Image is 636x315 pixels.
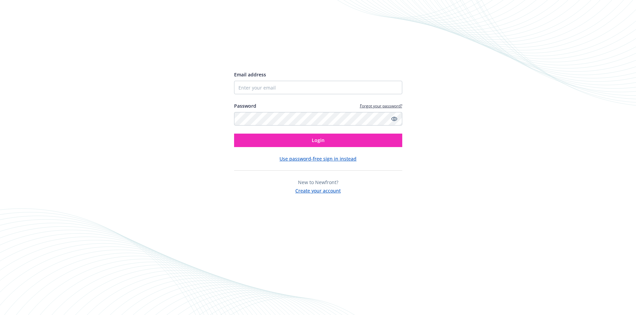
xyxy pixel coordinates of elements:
button: Create your account [295,186,341,194]
img: Newfront logo [234,47,298,59]
span: Login [312,137,325,143]
button: Use password-free sign in instead [279,155,357,162]
input: Enter your email [234,81,402,94]
a: Forgot your password? [360,103,402,109]
a: Show password [390,115,398,123]
button: Login [234,134,402,147]
input: Enter your password [234,112,402,126]
span: Email address [234,71,266,78]
span: New to Newfront? [298,179,338,185]
label: Password [234,102,256,109]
